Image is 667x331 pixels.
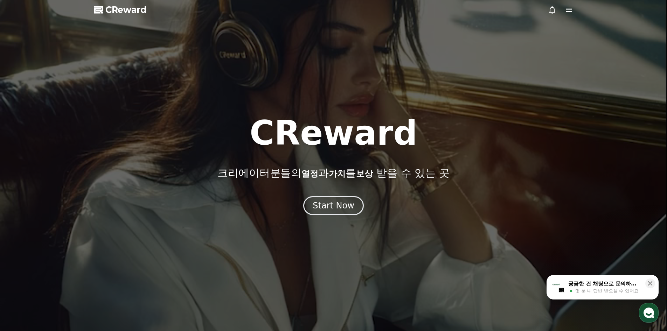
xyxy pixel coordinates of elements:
[303,196,364,215] button: Start Now
[313,200,354,211] div: Start Now
[105,4,147,15] span: CReward
[303,203,364,210] a: Start Now
[301,169,318,179] span: 열정
[250,116,417,150] h1: CReward
[217,167,449,179] p: 크리에이터분들의 과 를 받을 수 있는 곳
[94,4,147,15] a: CReward
[356,169,373,179] span: 보상
[329,169,346,179] span: 가치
